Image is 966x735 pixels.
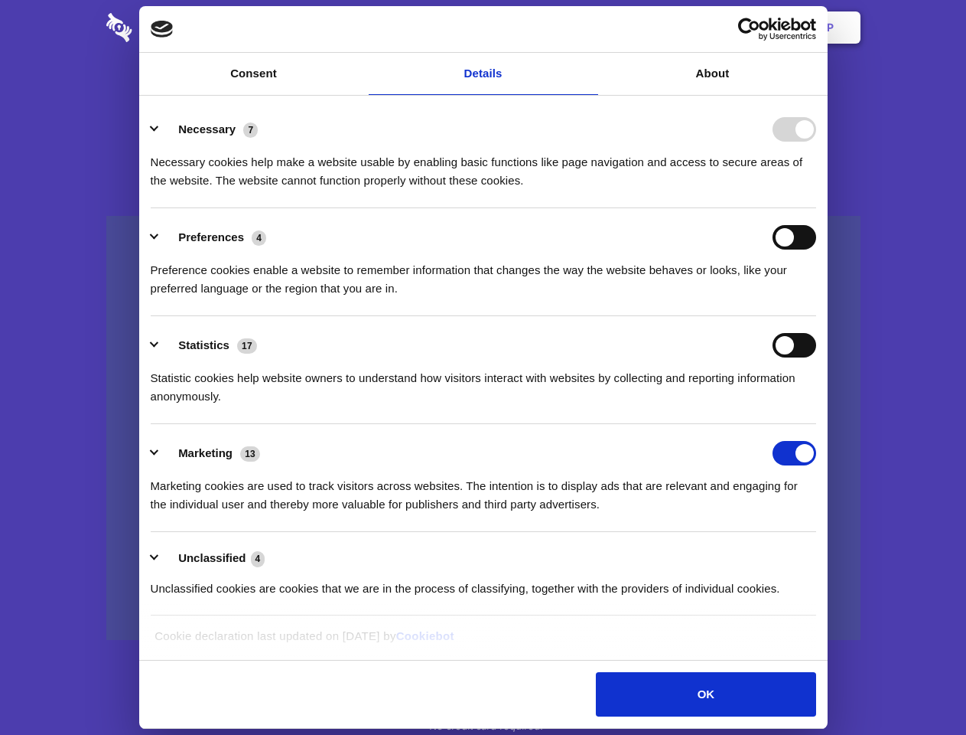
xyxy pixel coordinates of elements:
div: Statistic cookies help website owners to understand how visitors interact with websites by collec... [151,358,816,406]
button: OK [596,672,815,717]
iframe: Drift Widget Chat Controller [890,658,948,717]
img: logo-wordmark-white-trans-d4663122ce5f474addd5e946df7df03e33cb6a1c49d2221995e7729f52c070b2.svg [106,13,237,42]
label: Necessary [178,122,236,136]
button: Marketing (13) [151,441,270,465]
img: logo [151,21,174,38]
span: 7 [243,122,258,138]
span: 4 [251,551,265,567]
a: About [598,53,828,95]
label: Marketing [178,446,233,459]
button: Statistics (17) [151,333,267,358]
button: Preferences (4) [151,225,276,250]
div: Marketing cookies are used to track visitors across websites. The intention is to display ads tha... [151,465,816,514]
label: Statistics [178,338,229,351]
div: Unclassified cookies are cookies that we are in the process of classifying, together with the pro... [151,568,816,598]
a: Details [369,53,598,95]
div: Cookie declaration last updated on [DATE] by [143,627,823,657]
a: Consent [139,53,369,95]
button: Unclassified (4) [151,549,275,568]
a: Contact [620,4,691,51]
span: 13 [240,446,260,462]
a: Wistia video thumbnail [106,216,860,641]
span: 17 [237,338,257,354]
a: Cookiebot [396,629,454,642]
div: Necessary cookies help make a website usable by enabling basic functions like page navigation and... [151,142,816,190]
label: Preferences [178,230,244,243]
span: 4 [252,230,266,246]
h1: Eliminate Slack Data Loss. [106,69,860,124]
a: Login [694,4,760,51]
button: Necessary (7) [151,117,268,142]
a: Pricing [449,4,516,51]
h4: Auto-redaction of sensitive data, encrypted data sharing and self-destructing private chats. Shar... [106,139,860,190]
div: Preference cookies enable a website to remember information that changes the way the website beha... [151,250,816,298]
a: Usercentrics Cookiebot - opens in a new window [682,18,816,41]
